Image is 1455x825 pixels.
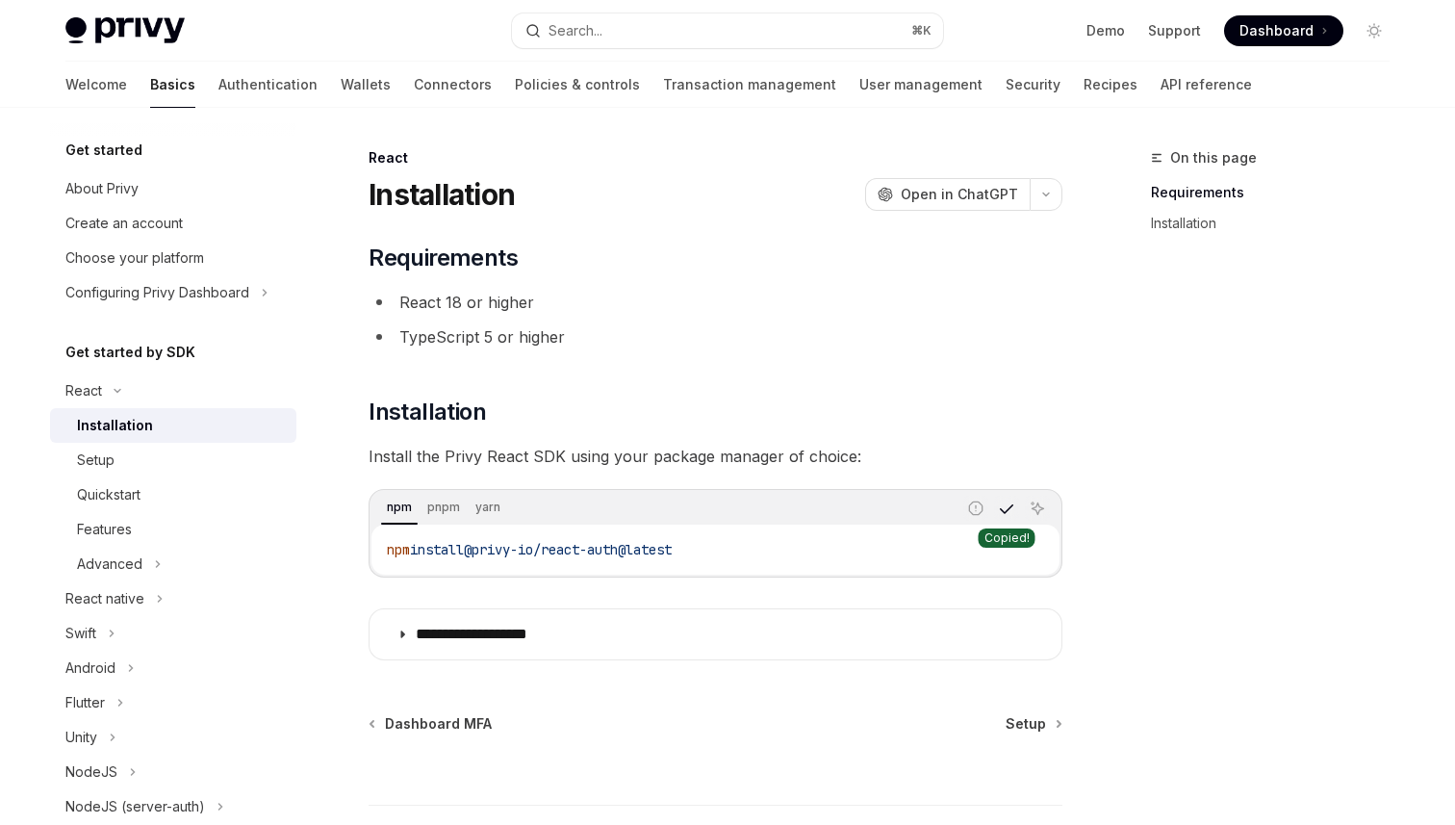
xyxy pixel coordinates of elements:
div: Search... [549,19,602,42]
div: Quickstart [77,483,140,506]
a: Requirements [1151,177,1405,208]
div: Advanced [77,553,142,576]
button: Toggle Unity section [50,720,296,755]
a: Recipes [1084,62,1137,108]
button: Toggle React native section [50,581,296,616]
button: Copy the contents from the code block [994,496,1019,521]
button: Toggle Advanced section [50,547,296,581]
a: Basics [150,62,195,108]
span: Requirements [369,243,518,273]
span: Dashboard [1239,21,1314,40]
li: React 18 or higher [369,289,1062,316]
a: Dashboard MFA [370,714,492,734]
li: TypeScript 5 or higher [369,323,1062,350]
a: API reference [1161,62,1252,108]
div: Features [77,518,132,541]
span: Setup [1006,714,1046,734]
div: Installation [77,414,153,437]
div: About Privy [65,177,139,200]
a: Setup [50,443,296,477]
a: Features [50,512,296,547]
a: Transaction management [663,62,836,108]
a: About Privy [50,171,296,206]
button: Open in ChatGPT [865,178,1030,211]
h5: Get started [65,139,142,162]
div: NodeJS [65,761,117,784]
a: Quickstart [50,477,296,512]
div: React [65,379,102,402]
span: install [410,541,464,558]
span: Installation [369,397,486,427]
a: Authentication [218,62,318,108]
a: Support [1148,21,1201,40]
div: Copied! [979,529,1035,548]
a: Create an account [50,206,296,241]
div: Flutter [65,691,105,714]
a: Choose your platform [50,241,296,275]
button: Open search [512,13,943,48]
span: @privy-io/react-auth@latest [464,541,672,558]
div: npm [381,496,418,519]
button: Toggle Configuring Privy Dashboard section [50,275,296,310]
div: NodeJS (server-auth) [65,795,205,818]
div: React [369,148,1062,168]
button: Toggle Swift section [50,616,296,651]
span: Open in ChatGPT [901,185,1018,204]
h1: Installation [369,177,515,212]
a: Dashboard [1224,15,1343,46]
div: Create an account [65,212,183,235]
a: Installation [1151,208,1405,239]
div: Choose your platform [65,246,204,270]
div: Android [65,657,115,680]
div: pnpm [421,496,466,519]
button: Toggle NodeJS (server-auth) section [50,789,296,824]
button: Toggle Android section [50,651,296,685]
a: Security [1006,62,1060,108]
span: npm [387,541,410,558]
a: Wallets [341,62,391,108]
div: Unity [65,726,97,749]
h5: Get started by SDK [65,341,195,364]
span: ⌘ K [911,23,932,39]
button: Toggle Flutter section [50,685,296,720]
a: Connectors [414,62,492,108]
a: User management [859,62,983,108]
button: Report incorrect code [963,496,988,521]
div: Swift [65,622,96,645]
div: Setup [77,449,115,472]
div: React native [65,587,144,610]
button: Toggle React section [50,374,296,408]
button: Ask AI [1025,496,1050,521]
a: Installation [50,408,296,443]
span: On this page [1170,146,1257,169]
span: Install the Privy React SDK using your package manager of choice: [369,443,1062,470]
button: Toggle dark mode [1359,15,1390,46]
span: Dashboard MFA [385,714,492,734]
div: yarn [470,496,506,519]
a: Welcome [65,62,127,108]
a: Setup [1006,714,1060,734]
a: Policies & controls [515,62,640,108]
button: Toggle NodeJS section [50,755,296,789]
img: light logo [65,17,185,44]
a: Demo [1086,21,1125,40]
div: Configuring Privy Dashboard [65,281,249,304]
